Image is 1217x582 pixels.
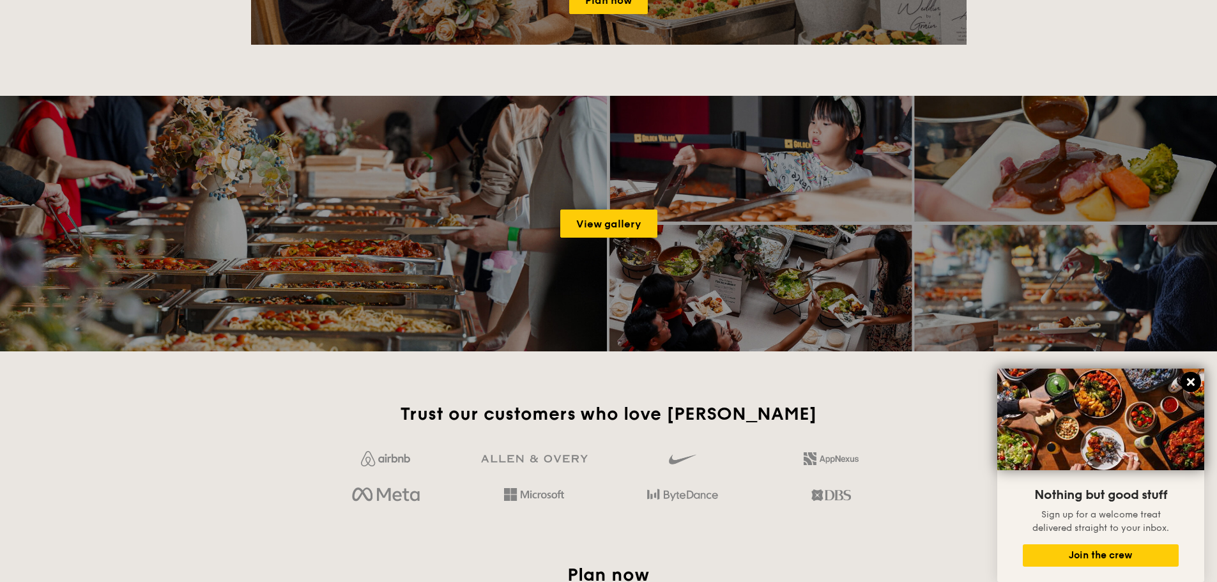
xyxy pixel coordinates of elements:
[1023,544,1179,567] button: Join the crew
[317,402,900,425] h2: Trust our customers who love [PERSON_NAME]
[352,484,419,506] img: meta.d311700b.png
[1034,487,1167,503] span: Nothing but good stuff
[647,484,718,506] img: bytedance.dc5c0c88.png
[504,488,564,501] img: Hd4TfVa7bNwuIo1gAAAAASUVORK5CYII=
[997,369,1204,470] img: DSC07876-Edit02-Large.jpeg
[481,455,588,463] img: GRg3jHAAAAABJRU5ErkJggg==
[1032,509,1169,533] span: Sign up for a welcome treat delivered straight to your inbox.
[811,484,850,506] img: dbs.a5bdd427.png
[804,452,859,465] img: 2L6uqdT+6BmeAFDfWP11wfMG223fXktMZIL+i+lTG25h0NjUBKOYhdW2Kn6T+C0Q7bASH2i+1JIsIulPLIv5Ss6l0e291fRVW...
[669,448,696,470] img: gdlseuq06himwAAAABJRU5ErkJggg==
[560,210,657,238] a: View gallery
[361,451,410,466] img: Jf4Dw0UUCKFd4aYAAAAASUVORK5CYII=
[1181,372,1201,392] button: Close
